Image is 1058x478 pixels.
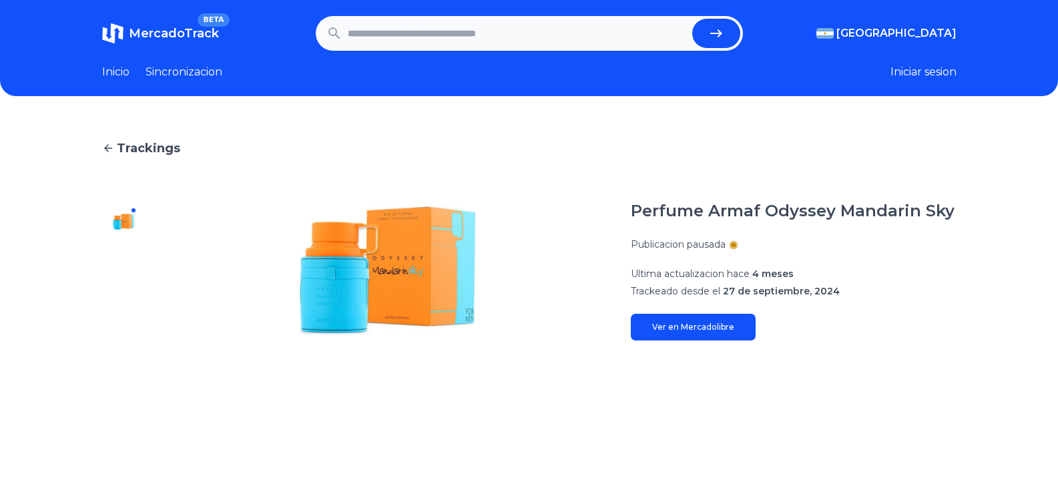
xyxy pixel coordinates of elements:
img: Perfume Armaf Odyssey Mandarin Sky [172,200,604,340]
img: MercadoTrack [102,23,123,44]
a: Inicio [102,64,129,80]
span: Trackeado desde el [631,285,720,297]
img: Argentina [816,28,834,39]
a: Sincronizacion [146,64,222,80]
span: BETA [198,13,229,27]
button: [GEOGRAPHIC_DATA] [816,25,957,41]
button: Iniciar sesion [890,64,957,80]
span: Ultima actualizacion hace [631,268,750,280]
img: Perfume Armaf Odyssey Mandarin Sky [113,211,134,232]
h1: Perfume Armaf Odyssey Mandarin Sky [631,200,955,222]
a: Trackings [102,139,957,158]
span: 4 meses [752,268,794,280]
span: [GEOGRAPHIC_DATA] [836,25,957,41]
p: Publicacion pausada [631,238,726,251]
span: 27 de septiembre, 2024 [723,285,840,297]
a: MercadoTrackBETA [102,23,219,44]
span: MercadoTrack [129,26,219,41]
span: Trackings [117,139,180,158]
a: Ver en Mercadolibre [631,314,756,340]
